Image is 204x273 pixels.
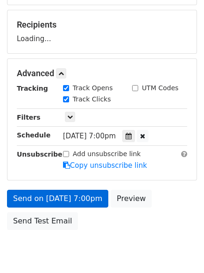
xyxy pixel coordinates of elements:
[17,20,187,44] div: Loading...
[17,131,50,139] strong: Schedule
[63,161,147,170] a: Copy unsubscribe link
[73,149,141,159] label: Add unsubscribe link
[17,20,187,30] h5: Recipients
[7,212,78,230] a: Send Test Email
[73,83,113,93] label: Track Opens
[142,83,178,93] label: UTM Codes
[17,114,41,121] strong: Filters
[157,228,204,273] iframe: Chat Widget
[17,85,48,92] strong: Tracking
[17,151,63,158] strong: Unsubscribe
[63,132,116,140] span: [DATE] 7:00pm
[111,190,152,208] a: Preview
[17,68,187,79] h5: Advanced
[73,94,111,104] label: Track Clicks
[7,190,108,208] a: Send on [DATE] 7:00pm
